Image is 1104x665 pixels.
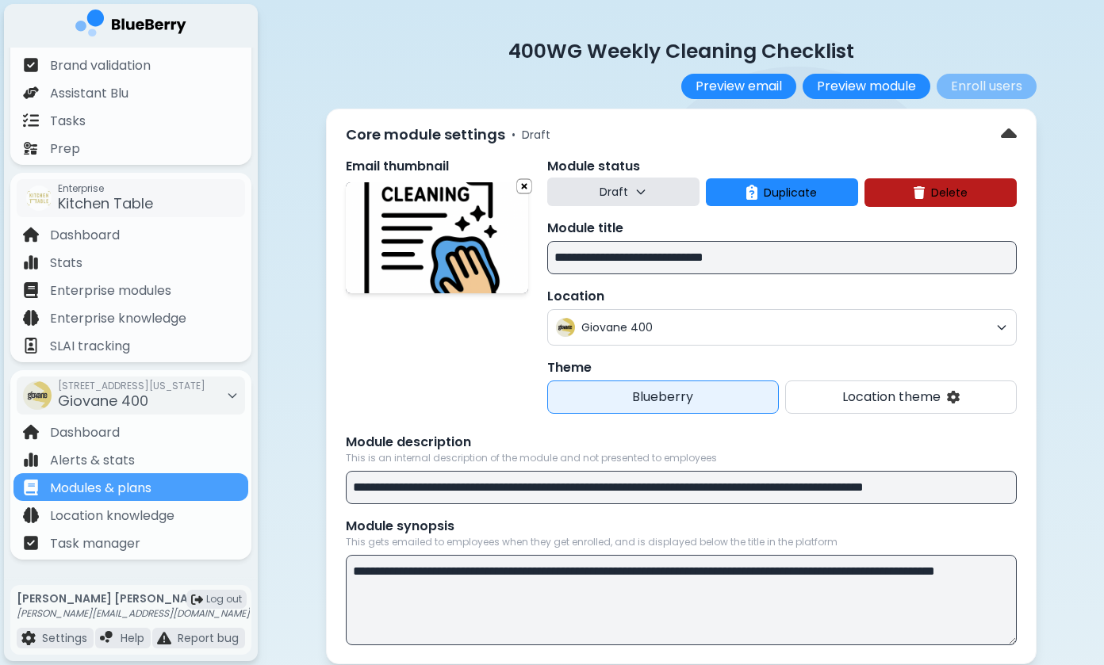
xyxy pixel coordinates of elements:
img: company thumbnail [556,318,575,337]
p: [PERSON_NAME][EMAIL_ADDRESS][DOMAIN_NAME] [17,607,250,620]
p: This is an internal description of the module and not presented to employees [346,452,1017,464]
img: file icon [100,631,114,645]
p: Theme [547,358,1017,377]
p: Enterprise modules [50,281,171,300]
img: company logo [75,10,186,42]
img: file icon [21,631,36,645]
p: Email thumbnail [346,157,528,176]
p: Location [547,287,1017,306]
img: file icon [23,480,39,495]
img: 0d786ac5-517d-4273-a2d9-38c5b07f3266-cleaning.png [346,182,528,293]
p: Dashboard [50,423,120,442]
span: Kitchen Table [58,193,153,213]
p: Task manager [50,534,140,553]
button: Draft [547,178,700,206]
img: logout [191,594,203,606]
img: company thumbnail [23,381,52,410]
p: Module status [547,157,1017,176]
img: file icon [23,535,39,551]
p: Settings [42,631,87,645]
img: settings [947,391,960,404]
p: Help [121,631,144,645]
img: upload [517,178,531,195]
img: file icon [157,631,171,645]
p: Module description [346,433,1017,452]
img: duplicate [746,185,757,200]
p: Alerts & stats [50,451,135,470]
p: Enterprise knowledge [50,309,186,328]
img: file icon [23,424,39,440]
img: file icon [23,57,39,73]
span: Duplicate [764,185,817,200]
p: Dashboard [50,226,120,245]
p: Blueberry [554,388,772,407]
div: Draft [508,128,550,142]
img: file icon [23,507,39,523]
img: file icon [23,282,39,298]
p: Assistant Blu [50,84,128,103]
p: Location theme [842,388,941,407]
img: file icon [23,338,39,354]
img: delete [914,186,925,199]
img: file icon [23,140,39,156]
img: file icon [23,113,39,128]
p: Core module settings [346,124,505,146]
span: [STREET_ADDRESS][US_STATE] [58,380,205,392]
button: Delete [864,178,1017,207]
p: This gets emailed to employees when they get enrolled, and is displayed below the title in the pl... [346,536,1017,548]
img: file icon [23,452,39,468]
span: Enterprise [58,182,153,195]
p: Stats [50,254,82,273]
span: Giovane 400 [58,391,148,411]
img: file icon [23,85,39,101]
img: company thumbnail [26,185,52,211]
p: Module synopsis [346,517,1017,536]
img: file icon [23,254,39,270]
button: Enroll users [937,74,1037,99]
span: Giovane 400 [581,320,989,334]
button: Preview module [803,74,930,99]
p: Modules & plans [50,479,151,498]
img: file icon [23,227,39,243]
p: 400WG Weekly Cleaning Checklist [326,38,1037,64]
span: • [512,127,516,143]
p: Location knowledge [50,506,174,526]
img: down chevron [1001,122,1017,147]
p: SLAI tracking [50,337,130,356]
img: file icon [23,310,39,326]
span: Delete [931,185,968,200]
span: Log out [206,593,242,606]
p: [PERSON_NAME] [PERSON_NAME] [17,591,250,606]
p: Module title [547,219,1017,238]
p: Brand validation [50,56,151,75]
p: Draft [600,185,628,199]
p: Tasks [50,112,86,131]
button: Duplicate [706,178,858,206]
button: Preview email [681,74,796,99]
p: Prep [50,139,80,159]
p: Report bug [178,631,239,645]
